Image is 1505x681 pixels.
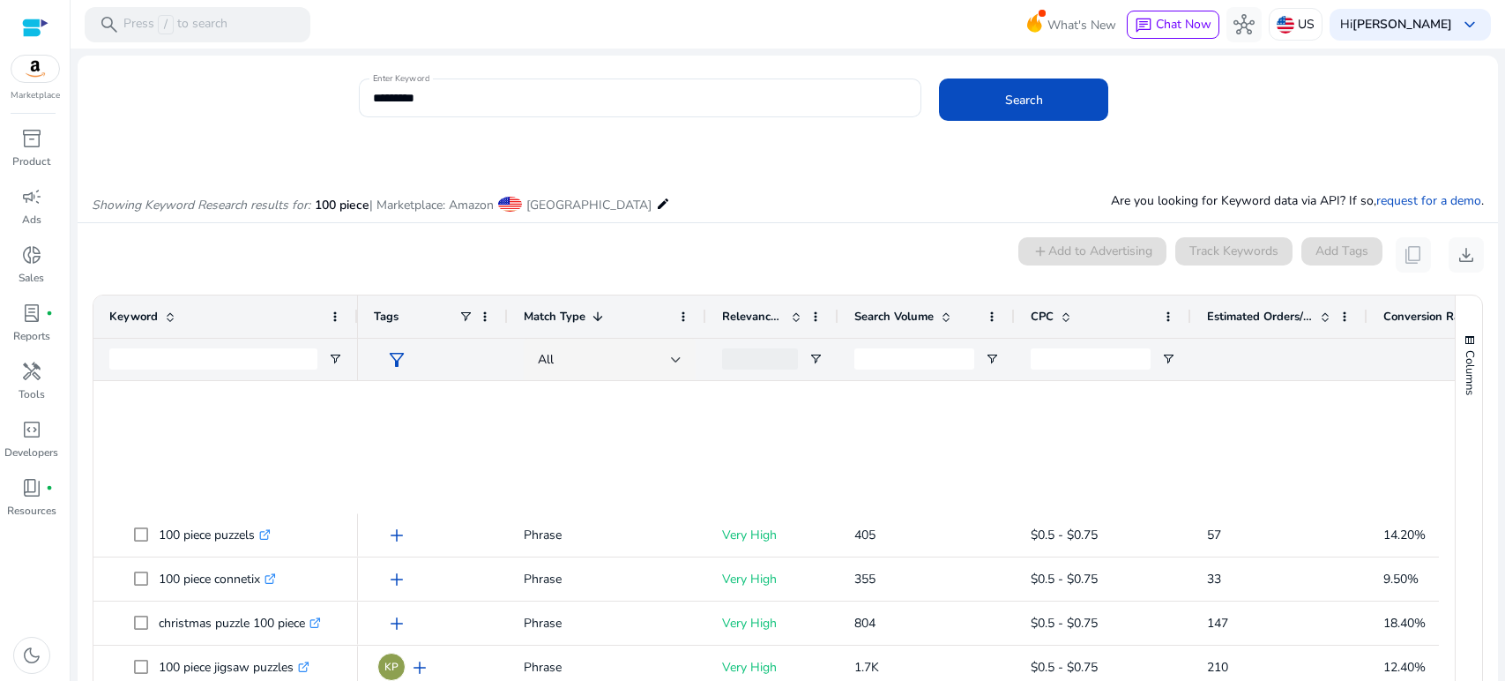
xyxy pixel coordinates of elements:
p: Phrase [524,605,690,641]
span: 9.50% [1383,571,1419,587]
button: Open Filter Menu [328,352,342,366]
span: 804 [854,615,875,632]
span: Search Volume [854,309,934,325]
span: download [1456,244,1477,266]
span: fiber_manual_record [46,484,53,491]
button: Open Filter Menu [808,352,823,366]
span: filter_alt [386,349,407,370]
img: amazon.svg [11,56,59,82]
span: 100 piece [315,197,369,213]
span: lab_profile [21,303,42,324]
span: 355 [854,571,875,587]
span: Conversion Rate [1383,309,1471,325]
p: Press to search [123,15,227,34]
span: keyboard_arrow_down [1459,14,1480,35]
span: 14.20% [1383,527,1426,543]
span: Keyword [109,309,158,325]
span: Relevance Score [722,309,784,325]
i: Showing Keyword Research results for: [92,197,310,213]
img: us.svg [1277,16,1294,34]
a: request for a demo [1376,192,1481,209]
p: Very High [722,561,823,597]
input: Search Volume Filter Input [854,348,974,370]
span: dark_mode [21,645,42,666]
span: chat [1135,17,1152,34]
p: Phrase [524,517,690,553]
p: Marketplace [11,89,60,102]
span: add [386,525,407,546]
p: Ads [22,212,41,228]
span: campaign [21,186,42,207]
span: | Marketplace: Amazon [369,197,494,213]
span: 147 [1207,615,1228,632]
button: hub [1226,7,1262,42]
mat-icon: edit [656,193,670,214]
span: $0.5 - $0.75 [1031,571,1098,587]
span: Search [1005,91,1043,109]
span: / [158,15,174,34]
button: chatChat Now [1127,11,1219,39]
span: Match Type [524,309,585,325]
span: fiber_manual_record [46,310,53,317]
span: inventory_2 [21,128,42,149]
span: add [386,569,407,590]
b: [PERSON_NAME] [1352,16,1452,33]
button: Open Filter Menu [1161,352,1175,366]
p: 100 piece puzzels [159,517,271,553]
input: Keyword Filter Input [109,348,317,370]
span: book_4 [21,477,42,498]
p: christmas puzzle 100 piece [159,605,321,641]
span: $0.5 - $0.75 [1031,615,1098,632]
span: 33 [1207,571,1221,587]
p: Product [12,153,50,169]
button: download [1449,237,1484,273]
span: 405 [854,527,875,543]
span: KP [384,662,399,672]
span: $0.5 - $0.75 [1031,659,1098,676]
span: 210 [1207,659,1228,676]
p: Very High [722,517,823,553]
p: 100 piece connetix [159,561,276,597]
span: donut_small [21,244,42,266]
span: Chat Now [1156,16,1211,33]
p: Very High [722,605,823,641]
p: Resources [7,503,56,519]
span: CPC [1031,309,1054,325]
span: search [99,14,120,35]
span: code_blocks [21,419,42,440]
span: hub [1233,14,1255,35]
p: Phrase [524,561,690,597]
p: Tools [19,386,45,402]
span: 57 [1207,527,1221,543]
span: handyman [21,361,42,382]
span: All [538,351,554,368]
p: Hi [1340,19,1452,31]
span: 1.7K [854,659,879,676]
span: 12.40% [1383,659,1426,676]
span: What's New [1047,10,1116,41]
span: $0.5 - $0.75 [1031,527,1098,543]
input: CPC Filter Input [1031,348,1151,370]
span: Estimated Orders/Month [1207,309,1313,325]
button: Open Filter Menu [985,352,999,366]
p: Developers [4,445,58,460]
span: add [386,613,407,634]
span: [GEOGRAPHIC_DATA] [526,197,652,213]
p: Are you looking for Keyword data via API? If so, . [1111,191,1484,210]
span: Columns [1462,350,1478,395]
p: US [1298,9,1315,40]
p: Sales [19,270,44,286]
p: Reports [13,328,50,344]
button: Search [939,79,1108,121]
span: add [409,657,430,678]
span: Tags [374,309,399,325]
mat-label: Enter Keyword [373,72,429,85]
span: 18.40% [1383,615,1426,632]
